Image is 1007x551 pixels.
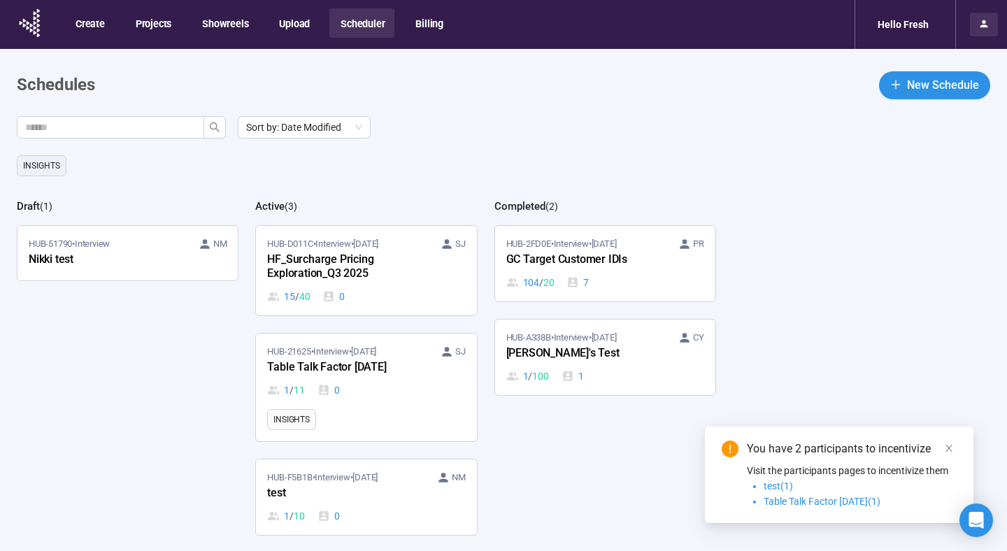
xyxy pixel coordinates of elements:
div: 7 [566,275,589,290]
span: 20 [543,275,555,290]
h2: Active [255,200,285,213]
button: search [203,116,226,138]
span: search [209,122,220,133]
span: 40 [299,289,310,304]
span: Insights [273,413,309,427]
span: Sort by: Date Modified [246,117,362,138]
p: Visit the participants pages to incentivize them [747,463,957,478]
span: close [944,443,954,453]
span: Insights [23,159,60,173]
span: PR [693,237,704,251]
time: [DATE] [353,238,378,249]
time: [DATE] [352,472,378,482]
span: New Schedule [907,76,979,94]
div: 1 [506,368,549,384]
span: NM [213,237,227,251]
button: Showreels [191,8,258,38]
h1: Schedules [17,72,95,99]
div: 104 [506,275,555,290]
span: Table Talk Factor [DATE](1) [764,496,880,507]
time: [DATE] [592,238,617,249]
span: HUB-D011C • Interview • [267,237,378,251]
span: HUB-A338B • Interview • [506,331,617,345]
span: 10 [294,508,305,524]
div: 0 [317,382,340,398]
div: test [267,485,421,503]
div: 0 [317,508,340,524]
span: plus [890,79,901,90]
span: / [290,508,294,524]
div: Open Intercom Messenger [959,503,993,537]
div: 1 [562,368,584,384]
span: / [539,275,543,290]
span: 11 [294,382,305,398]
div: 1 [267,382,304,398]
button: Projects [124,8,181,38]
div: 15 [267,289,310,304]
span: / [528,368,532,384]
span: ( 3 ) [285,201,297,212]
span: SJ [455,237,466,251]
a: HUB-F5B1B•Interview•[DATE] NMtest1 / 100 [256,459,476,535]
div: [PERSON_NAME]'s Test [506,345,660,363]
time: [DATE] [592,332,617,343]
span: CY [693,331,704,345]
h2: Draft [17,200,40,213]
button: Upload [268,8,320,38]
span: 100 [532,368,548,384]
div: 1 [267,508,304,524]
div: HF_Surcharge Pricing Exploration_Q3 2025 [267,251,421,283]
div: Hello Fresh [869,11,937,38]
a: HUB-21625•Interview•[DATE] SJTable Talk Factor [DATE]1 / 110Insights [256,334,476,441]
span: HUB-2FD0E • Interview • [506,237,617,251]
div: Table Talk Factor [DATE] [267,359,421,377]
time: [DATE] [351,346,376,357]
h2: Completed [494,200,545,213]
span: SJ [455,345,466,359]
span: ( 2 ) [545,201,558,212]
span: / [290,382,294,398]
div: You have 2 participants to incentivize [747,441,957,457]
span: / [295,289,299,304]
span: HUB-F5B1B • Interview • [267,471,378,485]
span: NM [452,471,466,485]
a: HUB-A338B•Interview•[DATE] CY[PERSON_NAME]'s Test1 / 1001 [495,320,715,395]
span: ( 1 ) [40,201,52,212]
a: HUB-D011C•Interview•[DATE] SJHF_Surcharge Pricing Exploration_Q3 202515 / 400 [256,226,476,315]
button: Billing [404,8,453,38]
button: plusNew Schedule [879,71,990,99]
a: HUB-51790•Interview NMNikki test [17,226,238,280]
span: test(1) [764,480,793,492]
span: HUB-51790 • Interview [29,237,110,251]
div: 0 [322,289,345,304]
button: Create [64,8,115,38]
a: HUB-2FD0E•Interview•[DATE] PRGC Target Customer IDIs104 / 207 [495,226,715,301]
span: HUB-21625 • Interview • [267,345,376,359]
div: GC Target Customer IDIs [506,251,660,269]
span: exclamation-circle [722,441,738,457]
button: Scheduler [329,8,394,38]
div: Nikki test [29,251,183,269]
